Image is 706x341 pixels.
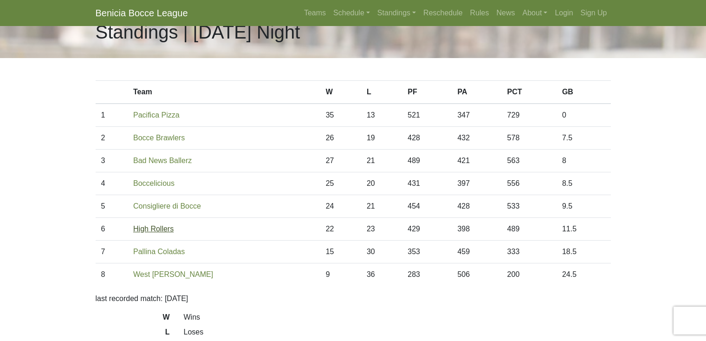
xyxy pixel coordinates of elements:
[320,195,361,218] td: 24
[177,327,618,338] dd: Loses
[133,248,185,256] a: Pallina Coladas
[452,195,501,218] td: 428
[361,241,402,263] td: 30
[502,172,557,195] td: 556
[96,263,128,286] td: 8
[551,4,576,22] a: Login
[502,104,557,127] td: 729
[361,127,402,150] td: 19
[374,4,420,22] a: Standings
[96,293,611,304] p: last recorded match: [DATE]
[96,241,128,263] td: 7
[502,263,557,286] td: 200
[452,172,501,195] td: 397
[133,179,175,187] a: Boccelicious
[452,127,501,150] td: 432
[452,104,501,127] td: 347
[320,218,361,241] td: 22
[96,218,128,241] td: 6
[402,241,452,263] td: 353
[557,172,611,195] td: 8.5
[502,81,557,104] th: PCT
[557,104,611,127] td: 0
[320,241,361,263] td: 15
[402,81,452,104] th: PF
[452,150,501,172] td: 421
[402,172,452,195] td: 431
[133,134,185,142] a: Bocce Brawlers
[466,4,493,22] a: Rules
[361,150,402,172] td: 21
[557,241,611,263] td: 18.5
[320,263,361,286] td: 9
[519,4,551,22] a: About
[361,172,402,195] td: 20
[320,81,361,104] th: W
[557,81,611,104] th: GB
[133,202,201,210] a: Consigliere di Bocce
[96,21,300,43] h1: Standings | [DATE] Night
[96,104,128,127] td: 1
[361,218,402,241] td: 23
[133,157,192,164] a: Bad News Ballerz
[177,312,618,323] dd: Wins
[320,172,361,195] td: 25
[402,127,452,150] td: 428
[402,150,452,172] td: 489
[96,195,128,218] td: 5
[452,241,501,263] td: 459
[133,225,174,233] a: High Rollers
[502,150,557,172] td: 563
[361,195,402,218] td: 21
[502,241,557,263] td: 333
[300,4,330,22] a: Teams
[133,270,213,278] a: West [PERSON_NAME]
[128,81,320,104] th: Team
[330,4,374,22] a: Schedule
[557,218,611,241] td: 11.5
[89,312,177,327] dt: W
[361,263,402,286] td: 36
[320,150,361,172] td: 27
[402,218,452,241] td: 429
[402,263,452,286] td: 283
[557,150,611,172] td: 8
[96,127,128,150] td: 2
[502,218,557,241] td: 489
[96,4,188,22] a: Benicia Bocce League
[133,111,180,119] a: Pacifica Pizza
[557,127,611,150] td: 7.5
[452,218,501,241] td: 398
[320,127,361,150] td: 26
[320,104,361,127] td: 35
[493,4,519,22] a: News
[577,4,611,22] a: Sign Up
[502,127,557,150] td: 578
[361,81,402,104] th: L
[361,104,402,127] td: 13
[402,104,452,127] td: 521
[557,195,611,218] td: 9.5
[452,81,501,104] th: PA
[402,195,452,218] td: 454
[557,263,611,286] td: 24.5
[420,4,466,22] a: Reschedule
[452,263,501,286] td: 506
[502,195,557,218] td: 533
[96,150,128,172] td: 3
[96,172,128,195] td: 4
